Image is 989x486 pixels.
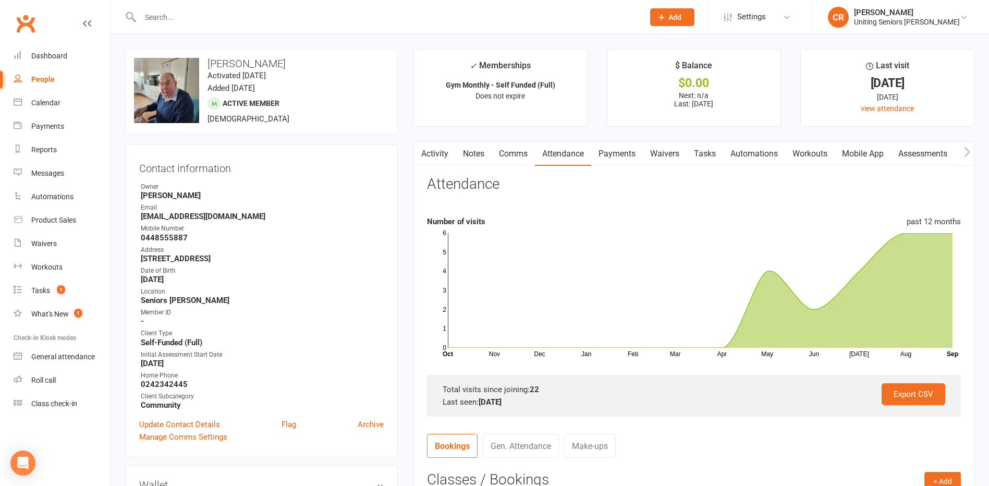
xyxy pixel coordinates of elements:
[141,296,384,305] strong: Seniors [PERSON_NAME]
[141,338,384,347] strong: Self-Funded (Full)
[223,99,279,107] span: Active member
[57,285,65,294] span: 1
[866,59,909,78] div: Last visit
[668,13,681,21] span: Add
[31,376,56,384] div: Roll call
[141,254,384,263] strong: [STREET_ADDRESS]
[141,350,384,360] div: Initial Assessment Start Date
[723,142,785,166] a: Automations
[14,302,110,326] a: What's New1
[139,431,227,443] a: Manage Comms Settings
[14,369,110,392] a: Roll call
[14,91,110,115] a: Calendar
[492,142,535,166] a: Comms
[74,309,82,318] span: 1
[141,359,384,368] strong: [DATE]
[675,59,712,78] div: $ Balance
[443,396,945,408] div: Last seen:
[139,418,220,431] a: Update Contact Details
[591,142,643,166] a: Payments
[14,256,110,279] a: Workouts
[134,58,199,123] img: image1751839973.png
[31,263,63,271] div: Workouts
[141,182,384,192] div: Owner
[282,418,296,431] a: Flag
[14,232,110,256] a: Waivers
[617,78,771,89] div: $0.00
[530,385,539,394] strong: 22
[31,310,69,318] div: What's New
[141,245,384,255] div: Address
[617,91,771,108] p: Next: n/a Last: [DATE]
[785,142,835,166] a: Workouts
[31,399,77,408] div: Class check-in
[207,114,289,124] span: [DEMOGRAPHIC_DATA]
[828,7,849,28] div: CR
[31,192,74,201] div: Automations
[141,233,384,242] strong: 0448555887
[470,59,531,78] div: Memberships
[14,162,110,185] a: Messages
[564,434,616,458] a: Make-ups
[810,91,964,103] div: [DATE]
[456,142,492,166] a: Notes
[14,392,110,416] a: Class kiosk mode
[141,191,384,200] strong: [PERSON_NAME]
[141,308,384,318] div: Member ID
[14,185,110,209] a: Automations
[31,122,64,130] div: Payments
[535,142,591,166] a: Attendance
[141,400,384,410] strong: Community
[137,10,637,25] input: Search...
[14,68,110,91] a: People
[141,371,384,381] div: Home Phone
[31,286,50,295] div: Tasks
[13,10,39,37] a: Clubworx
[14,345,110,369] a: General attendance kiosk mode
[358,418,384,431] a: Archive
[483,434,559,458] a: Gen. Attendance
[427,217,485,226] strong: Number of visits
[427,176,499,192] h3: Attendance
[207,71,266,80] time: Activated [DATE]
[810,78,964,89] div: [DATE]
[141,329,384,338] div: Client Type
[882,383,945,405] a: Export CSV
[14,44,110,68] a: Dashboard
[141,380,384,389] strong: 0242342445
[737,5,766,29] span: Settings
[14,209,110,232] a: Product Sales
[134,58,389,69] h3: [PERSON_NAME]
[443,383,945,396] div: Total visits since joining:
[141,224,384,234] div: Mobile Number
[470,61,477,71] i: ✓
[31,145,57,154] div: Reports
[31,75,55,83] div: People
[141,275,384,284] strong: [DATE]
[643,142,687,166] a: Waivers
[854,8,960,17] div: [PERSON_NAME]
[446,81,555,89] strong: Gym Monthly - Self Funded (Full)
[207,83,255,93] time: Added [DATE]
[479,397,502,407] strong: [DATE]
[14,279,110,302] a: Tasks 1
[141,317,384,326] strong: -
[31,52,67,60] div: Dashboard
[141,266,384,276] div: Date of Birth
[31,169,64,177] div: Messages
[414,142,456,166] a: Activity
[31,99,60,107] div: Calendar
[907,215,961,228] div: past 12 months
[650,8,694,26] button: Add
[141,287,384,297] div: Location
[687,142,723,166] a: Tasks
[891,142,955,166] a: Assessments
[141,203,384,213] div: Email
[141,392,384,402] div: Client Subcategory
[141,212,384,221] strong: [EMAIL_ADDRESS][DOMAIN_NAME]
[475,92,525,100] span: Does not expire
[14,115,110,138] a: Payments
[854,17,960,27] div: Uniting Seniors [PERSON_NAME]
[31,216,76,224] div: Product Sales
[427,434,478,458] a: Bookings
